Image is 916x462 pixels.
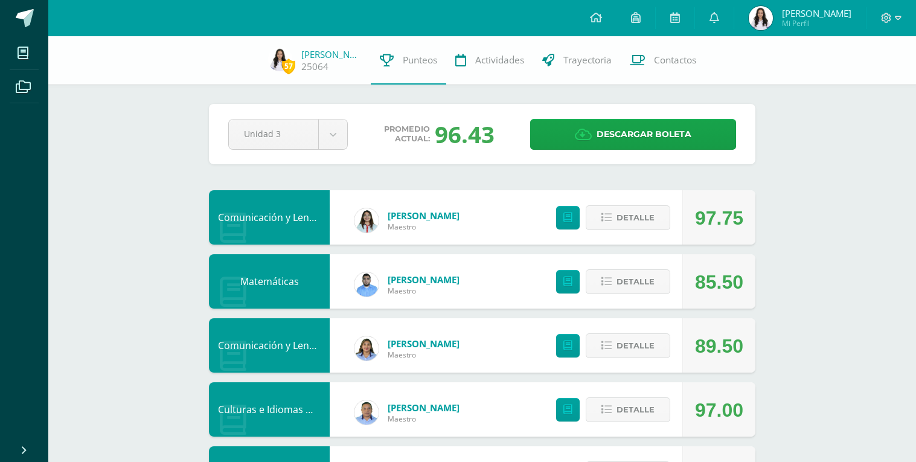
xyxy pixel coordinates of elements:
div: 89.50 [695,319,743,373]
button: Detalle [586,397,670,422]
a: [PERSON_NAME] [301,48,362,60]
span: Punteos [403,54,437,66]
a: Punteos [371,36,446,85]
span: [PERSON_NAME] [782,7,851,19]
div: Comunicación y Lenguaje Idioma Español [209,318,330,373]
a: Trayectoria [533,36,621,85]
span: Contactos [654,54,696,66]
a: Unidad 3 [229,120,347,149]
a: [PERSON_NAME] [388,338,460,350]
img: eb90c04a9f261e822ae28de23e3ec6bf.png [749,6,773,30]
span: Detalle [617,207,655,229]
div: Comunicación y Lenguaje, Idioma Extranjero [209,190,330,245]
span: 57 [282,59,295,74]
span: Maestro [388,414,460,424]
a: Descargar boleta [530,119,736,150]
button: Detalle [586,333,670,358]
span: Descargar boleta [597,120,691,149]
div: 85.50 [695,255,743,309]
span: Unidad 3 [244,120,303,148]
a: Actividades [446,36,533,85]
button: Detalle [586,205,670,230]
img: 55024ff72ee8ba09548f59c7b94bba71.png [354,208,379,233]
span: Detalle [617,399,655,421]
div: 96.43 [435,118,495,150]
span: Promedio actual: [384,124,430,144]
span: Maestro [388,350,460,360]
a: [PERSON_NAME] [388,274,460,286]
div: Culturas e Idiomas Mayas Garífuna o Xinca [209,382,330,437]
span: Maestro [388,286,460,296]
div: 97.00 [695,383,743,437]
span: Mi Perfil [782,18,851,28]
span: Detalle [617,271,655,293]
img: 54ea75c2c4af8710d6093b43030d56ea.png [354,272,379,297]
a: [PERSON_NAME] [388,402,460,414]
img: 58211983430390fd978f7a65ba7f1128.png [354,400,379,425]
div: 97.75 [695,191,743,245]
span: Actividades [475,54,524,66]
span: Maestro [388,222,460,232]
a: 25064 [301,60,328,73]
img: d5f85972cab0d57661bd544f50574cc9.png [354,336,379,361]
a: Contactos [621,36,705,85]
span: Trayectoria [563,54,612,66]
div: Matemáticas [209,254,330,309]
span: Detalle [617,335,655,357]
a: [PERSON_NAME] [388,210,460,222]
img: eb90c04a9f261e822ae28de23e3ec6bf.png [268,47,292,71]
button: Detalle [586,269,670,294]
